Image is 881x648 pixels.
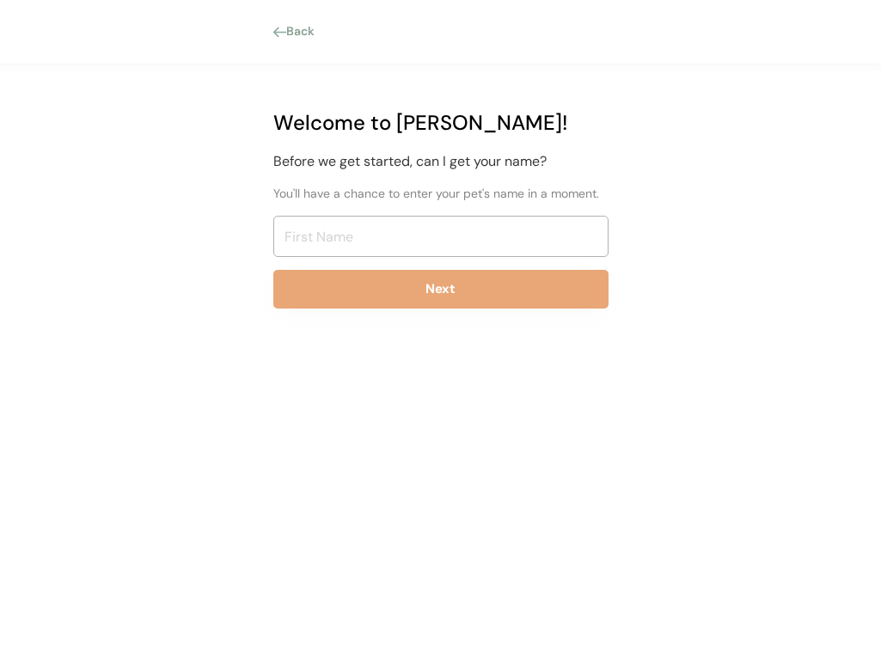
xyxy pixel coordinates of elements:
[273,107,609,138] div: Welcome to [PERSON_NAME]!
[286,23,325,40] div: Back
[273,151,609,172] div: Before we get started, can I get your name?
[273,185,609,203] div: You'll have a chance to enter your pet's name in a moment.
[273,216,609,257] input: First Name
[273,270,609,309] button: Next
